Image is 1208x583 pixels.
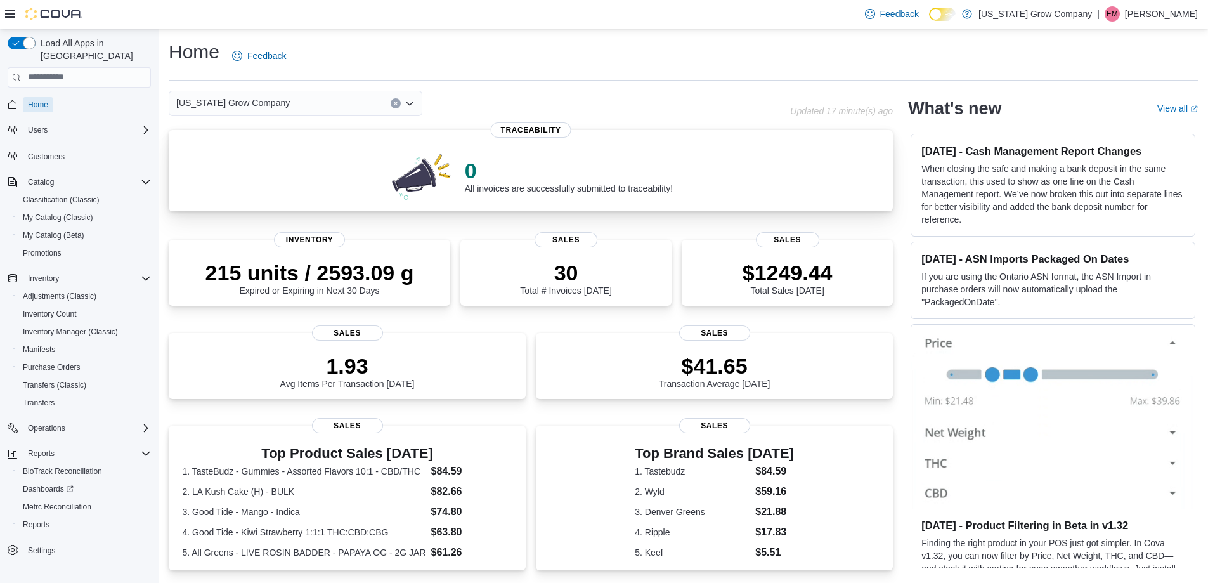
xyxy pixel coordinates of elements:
a: Purchase Orders [18,360,86,375]
span: Classification (Classic) [23,195,100,205]
dt: 3. Good Tide - Mango - Indica [182,506,425,518]
a: BioTrack Reconciliation [18,464,107,479]
button: Reports [3,445,156,462]
span: Traceability [491,122,571,138]
p: 30 [520,260,611,285]
p: | [1097,6,1100,22]
dt: 1. TasteBudz - Gummies - Assorted Flavors 10:1 - CBD/THC [182,465,425,478]
img: 0 [389,150,455,201]
a: Metrc Reconciliation [18,499,96,514]
button: Manifests [13,341,156,358]
button: BioTrack Reconciliation [13,462,156,480]
dt: 4. Good Tide - Kiwi Strawberry 1:1:1 THC:CBD:CBG [182,526,425,539]
span: Metrc Reconciliation [23,502,91,512]
p: 1.93 [280,353,415,379]
span: Customers [23,148,151,164]
dt: 2. LA Kush Cake (H) - BULK [182,485,425,498]
button: Metrc Reconciliation [13,498,156,516]
h2: What's new [908,98,1001,119]
div: Emory Moseby [1105,6,1120,22]
button: Inventory Count [13,305,156,323]
span: Inventory [28,273,59,284]
svg: External link [1190,105,1198,113]
span: Manifests [18,342,151,357]
p: $1249.44 [743,260,833,285]
button: Catalog [23,174,59,190]
a: Home [23,97,53,112]
button: Inventory [3,270,156,287]
button: Reports [13,516,156,534]
dd: $82.66 [431,484,512,499]
span: Operations [28,423,65,433]
button: Adjustments (Classic) [13,287,156,305]
a: Transfers [18,395,60,410]
span: Reports [18,517,151,532]
span: Inventory [274,232,345,247]
span: Adjustments (Classic) [18,289,151,304]
dd: $74.80 [431,504,512,520]
span: Users [28,125,48,135]
button: Operations [3,419,156,437]
span: EM [1107,6,1118,22]
a: Transfers (Classic) [18,377,91,393]
button: Home [3,95,156,114]
dd: $84.59 [431,464,512,479]
span: My Catalog (Beta) [18,228,151,243]
span: BioTrack Reconciliation [18,464,151,479]
p: If you are using the Ontario ASN format, the ASN Import in purchase orders will now automatically... [921,270,1185,308]
h3: [DATE] - Product Filtering in Beta in v1.32 [921,519,1185,532]
p: [US_STATE] Grow Company [978,6,1092,22]
a: Customers [23,149,70,164]
a: Reports [18,517,55,532]
span: Inventory [23,271,151,286]
a: Adjustments (Classic) [18,289,101,304]
a: Feedback [860,1,924,27]
button: Users [3,121,156,139]
dd: $59.16 [755,484,794,499]
span: Sales [312,418,383,433]
p: $41.65 [659,353,770,379]
a: Inventory Count [18,306,82,322]
button: Transfers [13,394,156,412]
button: Purchase Orders [13,358,156,376]
span: Home [23,96,151,112]
span: Sales [312,325,383,341]
button: Reports [23,446,60,461]
h3: [DATE] - Cash Management Report Changes [921,145,1185,157]
span: Sales [679,325,750,341]
span: Load All Apps in [GEOGRAPHIC_DATA] [36,37,151,62]
button: Operations [23,421,70,436]
button: Settings [3,541,156,560]
dd: $5.51 [755,545,794,560]
a: Manifests [18,342,60,357]
span: Classification (Classic) [18,192,151,207]
span: Transfers (Classic) [23,380,86,390]
button: Transfers (Classic) [13,376,156,394]
span: Users [23,122,151,138]
p: When closing the safe and making a bank deposit in the same transaction, this used to show as one... [921,162,1185,226]
button: Promotions [13,244,156,262]
p: 0 [465,158,673,183]
button: Open list of options [405,98,415,108]
button: My Catalog (Classic) [13,209,156,226]
span: Transfers (Classic) [18,377,151,393]
input: Dark Mode [929,8,956,21]
span: Transfers [23,398,55,408]
h3: Top Product Sales [DATE] [182,446,512,461]
button: Clear input [391,98,401,108]
span: Adjustments (Classic) [23,291,96,301]
dd: $17.83 [755,525,794,540]
span: Catalog [23,174,151,190]
span: Settings [23,542,151,558]
span: My Catalog (Classic) [18,210,151,225]
a: Inventory Manager (Classic) [18,324,123,339]
span: Purchase Orders [18,360,151,375]
button: Classification (Classic) [13,191,156,209]
div: Total Sales [DATE] [743,260,833,296]
p: [PERSON_NAME] [1125,6,1198,22]
dt: 1. Tastebudz [635,465,750,478]
span: Manifests [23,344,55,355]
button: My Catalog (Beta) [13,226,156,244]
div: Avg Items Per Transaction [DATE] [280,353,415,389]
a: Dashboards [13,480,156,498]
